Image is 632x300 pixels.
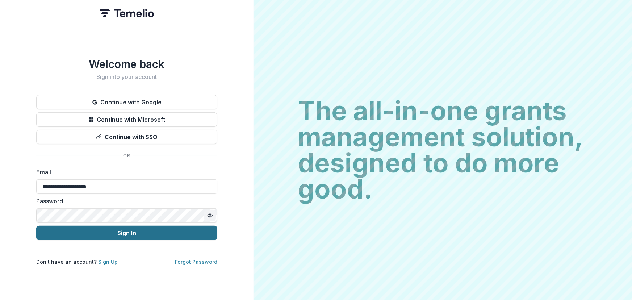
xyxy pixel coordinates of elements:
img: Temelio [100,9,154,17]
button: Continue with SSO [36,130,217,144]
label: Email [36,168,213,176]
h1: Welcome back [36,58,217,71]
button: Sign In [36,226,217,240]
button: Toggle password visibility [204,210,216,221]
a: Sign Up [98,259,118,265]
button: Continue with Microsoft [36,112,217,127]
a: Forgot Password [175,259,217,265]
h2: Sign into your account [36,74,217,80]
button: Continue with Google [36,95,217,109]
label: Password [36,197,213,205]
p: Don't have an account? [36,258,118,266]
